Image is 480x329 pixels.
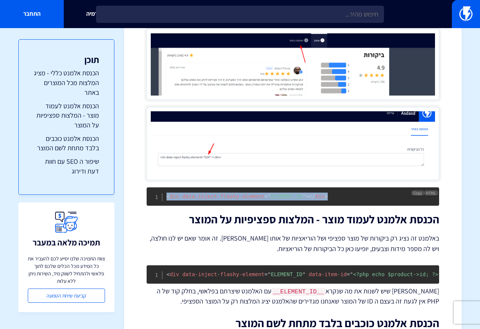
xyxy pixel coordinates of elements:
span: " [302,193,305,199]
span: div [166,193,179,199]
span: ELEMENT_ID [264,193,306,199]
span: > [325,193,328,199]
span: <?php echo $product->id; ?> [347,271,442,277]
span: < [166,271,169,277]
a: הכנסת אלמנט כוכבים בלבד מתחת לשם המוצר [34,134,99,153]
h3: תמיכה מלאה במעבר [33,238,100,247]
p: [PERSON_NAME] שיש לשנות את מה שנקרא עם האלמנט שיצרתם בפלאשי, בחלק קוד של ה PHP אין לגעת זה בעצם ה... [147,286,439,306]
code: __ELEMENT_ID__ [271,288,325,296]
a: הכנסת אלמנט כללי - מציג המלצות מכל המוצרים באתר [34,68,99,97]
a: הכנסת אלמנט לעמוד מוצר - המלצות ספציפיות על המוצר [34,101,99,130]
input: חיפוש מהיר... [96,6,384,23]
a: שיפור ה SEO עם חוות דעת ודירוג [34,157,99,176]
p: צוות התמיכה שלנו יסייע לכם להעביר את כל המידע מכל הכלים שלכם לתוך פלאשי ולהתחיל לשווק מיד, השירות... [28,255,105,285]
span: = [264,193,267,199]
span: " [268,193,271,199]
span: = [264,271,267,277]
p: באלמנט זה נציג רק ביקורות של מוצר ספציפי ושל הוריאציות של אותו [PERSON_NAME]. זה אומר שאם יש לנו ... [147,233,439,254]
span: Copy [413,190,422,196]
button: Copy [411,190,424,196]
span: = [347,271,350,277]
span: div [166,271,179,277]
span: < [166,193,169,199]
a: קביעת שיחת הטמעה [28,289,105,303]
span: data-item-id [309,271,346,277]
span: " [302,271,305,277]
span: " [268,271,271,277]
h2: הכנסת אלמנט לעמוד מוצר - המלצות ספציפיות על המוצר [147,213,439,226]
span: > [306,193,309,199]
span: HTML [424,190,438,196]
span: data-inject-flashy-element [182,193,264,199]
span: ELEMENT_ID [264,271,306,277]
span: div [309,193,324,199]
span: data-inject-flashy-element [182,271,264,277]
span: " [438,271,441,277]
span: </ [309,193,315,199]
span: " [350,271,353,277]
h3: תוכן [34,55,99,64]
